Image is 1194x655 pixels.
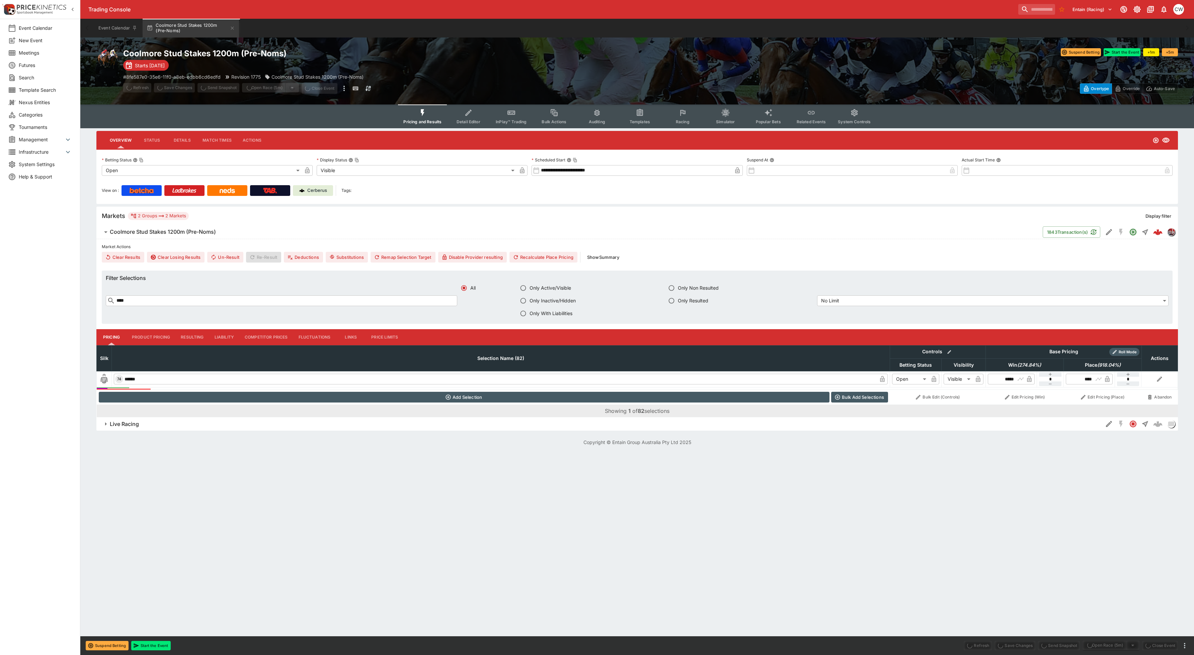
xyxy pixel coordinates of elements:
button: Betting StatusCopy To Clipboard [133,158,138,162]
span: System Controls [838,119,871,124]
p: Betting Status [102,157,132,163]
p: Copyright © Entain Group Australia Pty Ltd 2025 [80,439,1194,446]
p: Actual Start Time [962,157,995,163]
button: Abandon [1143,392,1176,403]
span: Place(918.04%) [1078,361,1128,369]
svg: Open [1129,228,1137,236]
span: Help & Support [19,173,72,180]
button: SGM Disabled [1115,418,1127,430]
div: Base Pricing [1047,348,1081,356]
div: 2 Groups 2 Markets [131,212,186,220]
p: Starts [DATE] [135,62,165,69]
span: Management [19,136,64,143]
button: Competitor Prices [239,329,293,345]
span: Popular Bets [756,119,781,124]
button: Closed [1127,418,1139,430]
span: Event Calendar [19,24,72,31]
button: Pricing [96,329,127,345]
svg: Visible [1162,136,1170,144]
button: SGM Disabled [1115,226,1127,238]
span: Auditing [589,119,605,124]
button: Straight [1139,418,1151,430]
a: c4b7bd96-4414-4adc-ae95-7891a12bce5d [1151,225,1165,239]
div: Event type filters [398,104,876,128]
h6: Filter Selections [106,275,1169,282]
button: Bulk edit [945,348,954,356]
button: Suspend Betting [1061,48,1101,56]
img: Neds [220,188,235,193]
button: Recalculate Place Pricing [509,252,577,263]
button: Overview [104,132,137,148]
span: System Settings [19,161,72,168]
span: Visibility [946,361,981,369]
span: Only Resulted [678,297,708,304]
p: Display Status [317,157,347,163]
button: Price Limits [366,329,403,345]
button: Edit Pricing (Win) [988,392,1062,403]
span: Detail Editor [457,119,480,124]
span: Templates [630,119,650,124]
button: Actual Start Time [996,158,1001,162]
div: Trading Console [88,6,1016,13]
span: Pricing and Results [403,119,442,124]
span: Roll Mode [1116,349,1139,355]
img: PriceKinetics Logo [2,3,15,16]
button: Edit Detail [1103,418,1115,430]
button: Start the Event [131,641,171,650]
span: Racing [676,119,690,124]
th: Controls [890,345,986,358]
span: Meetings [19,49,72,56]
div: split button [242,83,299,92]
span: Win(274.84%) [1001,361,1048,369]
button: Actions [237,132,267,148]
button: Suspend At [770,158,774,162]
h6: Coolmore Stud Stakes 1200m (Pre-Noms) [110,228,216,235]
span: Futures [19,62,72,69]
img: Sportsbook Management [17,11,53,14]
button: Resulting [175,329,209,345]
p: Scheduled Start [532,157,565,163]
div: Visible [944,374,973,384]
button: Edit Pricing (Place) [1066,392,1140,403]
p: Auto-Save [1154,85,1175,92]
span: Bulk Actions [542,119,566,124]
button: Christopher Winter [1171,2,1186,17]
button: Copy To Clipboard [354,158,359,162]
button: Coolmore Stud Stakes 1200m (Pre-Noms) [143,19,239,38]
button: more [1181,642,1189,650]
span: InPlay™ Trading [496,119,527,124]
p: Cerberus [307,187,327,194]
button: Event Calendar [94,19,141,38]
button: Copy To Clipboard [573,158,577,162]
button: Bulk Edit (Controls) [892,392,984,403]
b: 1 [628,408,631,414]
button: Liability [209,329,239,345]
div: pricekinetics [1167,228,1175,236]
label: Tags: [341,185,351,196]
img: horse_racing.png [96,48,118,70]
span: Only Non Resulted [678,284,719,291]
button: Straight [1139,226,1151,238]
button: Clear Losing Results [147,252,205,263]
img: TabNZ [263,188,277,193]
button: Connected to PK [1118,3,1130,15]
div: c4b7bd96-4414-4adc-ae95-7891a12bce5d [1153,227,1163,237]
a: Cerberus [293,185,333,196]
span: Simulator [716,119,735,124]
button: Disable Provider resulting [438,252,507,263]
button: +1m [1143,48,1159,56]
th: Silk [97,345,112,371]
button: Auto-Save [1143,83,1178,94]
div: Christopher Winter [1173,4,1184,15]
div: liveracing [1167,420,1175,428]
button: Overtype [1080,83,1112,94]
span: Infrastructure [19,148,64,155]
button: Status [137,132,167,148]
button: Copy To Clipboard [139,158,144,162]
button: Match Times [197,132,237,148]
em: ( 274.84 %) [1017,361,1041,369]
img: Ladbrokes [172,188,196,193]
span: Un-Result [207,252,243,263]
button: Override [1112,83,1143,94]
th: Actions [1141,345,1178,371]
